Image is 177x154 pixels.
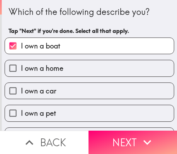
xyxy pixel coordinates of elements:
[21,108,56,118] span: I own a pet
[8,27,170,35] h6: Tap "Next" if you're done. Select all that apply.
[21,86,56,96] span: I own a car
[5,83,174,99] button: I own a car
[21,41,60,51] span: I own a boat
[5,60,174,76] button: I own a home
[5,38,174,54] button: I own a boat
[21,63,63,73] span: I own a home
[88,131,177,154] button: Next
[5,105,174,121] button: I own a pet
[8,6,170,18] div: Which of the following describe you?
